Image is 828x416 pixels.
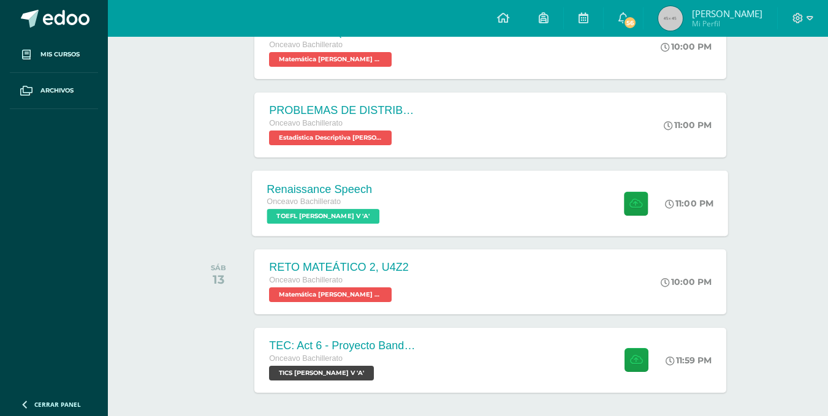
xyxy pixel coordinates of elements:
[40,86,74,96] span: Archivos
[623,16,637,29] span: 56
[34,400,81,409] span: Cerrar panel
[269,354,343,363] span: Onceavo Bachillerato
[269,366,374,380] span: TICS Bach V 'A'
[267,197,341,206] span: Onceavo Bachillerato
[269,52,392,67] span: Matemática Bach V 'A'
[664,119,712,130] div: 11:00 PM
[666,355,712,366] div: 11:59 PM
[211,272,226,287] div: 13
[267,209,380,224] span: TOEFL Bach V 'A'
[692,18,762,29] span: Mi Perfil
[40,50,80,59] span: Mis cursos
[269,40,343,49] span: Onceavo Bachillerato
[269,261,408,274] div: RETO MATEÁTICO 2, U4Z2
[267,183,383,195] div: Renaissance Speech
[661,41,712,52] div: 10:00 PM
[211,263,226,272] div: SÁB
[269,119,343,127] span: Onceavo Bachillerato
[10,73,98,109] a: Archivos
[269,130,392,145] span: Estadistica Descriptiva Bach V 'A'
[269,276,343,284] span: Onceavo Bachillerato
[269,287,392,302] span: Matemática Bach V 'A'
[692,7,762,20] span: [PERSON_NAME]
[269,104,416,117] div: PROBLEMAS DE DISTRIBUCIÓN NORMAL
[269,339,416,352] div: TEC: Act 6 - Proyecto Bandera Verde
[666,198,714,209] div: 11:00 PM
[661,276,712,287] div: 10:00 PM
[658,6,683,31] img: 45x45
[10,37,98,73] a: Mis cursos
